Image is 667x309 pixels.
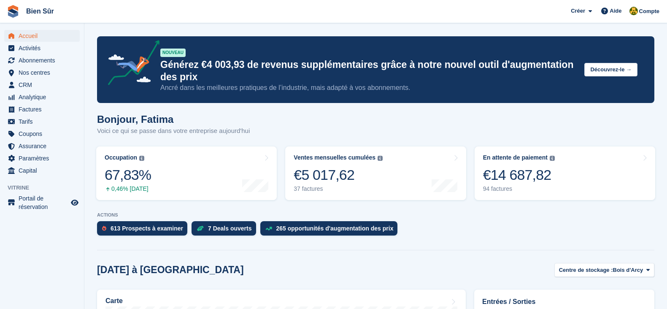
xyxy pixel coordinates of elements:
[19,91,69,103] span: Analytique
[23,4,57,18] a: Bien Sûr
[285,146,466,200] a: Ventes mensuelles cumulées €5 017,62 37 factures
[19,152,69,164] span: Paramètres
[378,156,383,161] img: icon-info-grey-7440780725fd019a000dd9b08b2336e03edf1995a4989e88bcd33f0948082b44.svg
[559,266,613,274] span: Centre de stockage :
[19,42,69,54] span: Activités
[97,126,250,136] p: Voici ce qui se passe dans votre entreprise aujourd'hui
[160,49,186,57] div: NOUVEAU
[19,194,69,211] span: Portail de réservation
[105,166,151,184] div: 67,83%
[294,185,383,192] div: 37 factures
[4,128,80,140] a: menu
[4,42,80,54] a: menu
[610,7,621,15] span: Aide
[554,263,654,277] button: Centre de stockage : Bois d'Arcy
[19,103,69,115] span: Factures
[294,154,375,161] div: Ventes mensuelles cumulées
[260,221,402,240] a: 265 opportunités d'augmentation des prix
[197,225,204,231] img: deal-1b604bf984904fb50ccaf53a9ad4b4a5d6e5aea283cecdc64d6e3604feb123c2.svg
[4,79,80,91] a: menu
[105,154,137,161] div: Occupation
[4,165,80,176] a: menu
[19,165,69,176] span: Capital
[19,128,69,140] span: Coupons
[276,225,394,232] div: 265 opportunités d'augmentation des prix
[265,227,272,230] img: price_increase_opportunities-93ffe204e8149a01c8c9dc8f82e8f89637d9d84a8eef4429ea346261dce0b2c0.svg
[482,297,646,307] h2: Entrées / Sorties
[19,67,69,79] span: Nos centres
[639,7,659,16] span: Compte
[4,54,80,66] a: menu
[4,116,80,127] a: menu
[8,184,84,192] span: Vitrine
[4,140,80,152] a: menu
[111,225,183,232] div: 613 Prospects à examiner
[7,5,19,18] img: stora-icon-8386f47178a22dfd0bd8f6a31ec36ba5ce8667c1dd55bd0f319d3a0aa187defe.svg
[294,166,383,184] div: €5 017,62
[475,146,655,200] a: En attente de paiement €14 687,82 94 factures
[208,225,252,232] div: 7 Deals ouverts
[192,221,260,240] a: 7 Deals ouverts
[19,140,69,152] span: Assurance
[4,152,80,164] a: menu
[483,166,555,184] div: €14 687,82
[550,156,555,161] img: icon-info-grey-7440780725fd019a000dd9b08b2336e03edf1995a4989e88bcd33f0948082b44.svg
[483,154,548,161] div: En attente de paiement
[96,146,277,200] a: Occupation 67,83% 0,46% [DATE]
[19,30,69,42] span: Accueil
[19,79,69,91] span: CRM
[4,103,80,115] a: menu
[629,7,638,15] img: Fatima Kelaaoui
[571,7,585,15] span: Créer
[4,30,80,42] a: menu
[584,63,637,77] button: Découvrez-le →
[101,40,160,88] img: price-adjustments-announcement-icon-8257ccfd72463d97f412b2fc003d46551f7dbcb40ab6d574587a9cd5c0d94...
[102,226,106,231] img: prospect-51fa495bee0391a8d652442698ab0144808aea92771e9ea1ae160a38d050c398.svg
[139,156,144,161] img: icon-info-grey-7440780725fd019a000dd9b08b2336e03edf1995a4989e88bcd33f0948082b44.svg
[105,185,151,192] div: 0,46% [DATE]
[4,194,80,211] a: menu
[97,264,244,276] h2: [DATE] à [GEOGRAPHIC_DATA]
[70,198,80,208] a: Boutique d'aperçu
[105,297,123,305] h2: Carte
[19,54,69,66] span: Abonnements
[160,59,578,83] p: Générez €4 003,93 de revenus supplémentaires grâce à notre nouvel outil d'augmentation des prix
[4,91,80,103] a: menu
[97,221,192,240] a: 613 Prospects à examiner
[19,116,69,127] span: Tarifs
[97,212,654,218] p: ACTIONS
[97,114,250,125] h1: Bonjour, Fatima
[4,67,80,79] a: menu
[483,185,555,192] div: 94 factures
[613,266,643,274] span: Bois d'Arcy
[160,83,578,92] p: Ancré dans les meilleures pratiques de l’industrie, mais adapté à vos abonnements.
